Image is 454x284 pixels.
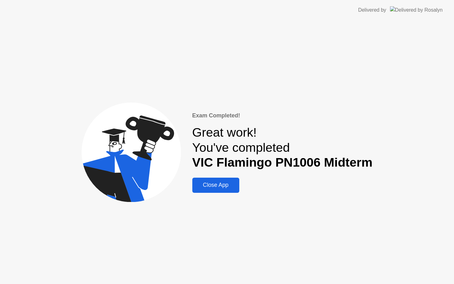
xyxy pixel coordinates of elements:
[194,182,237,188] div: Close App
[390,6,443,14] img: Delivered by Rosalyn
[192,155,373,169] b: VIC Flamingo PN1006 Midterm
[358,6,386,14] div: Delivered by
[192,178,239,193] button: Close App
[192,125,373,170] div: Great work! You've completed
[192,111,373,120] div: Exam Completed!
